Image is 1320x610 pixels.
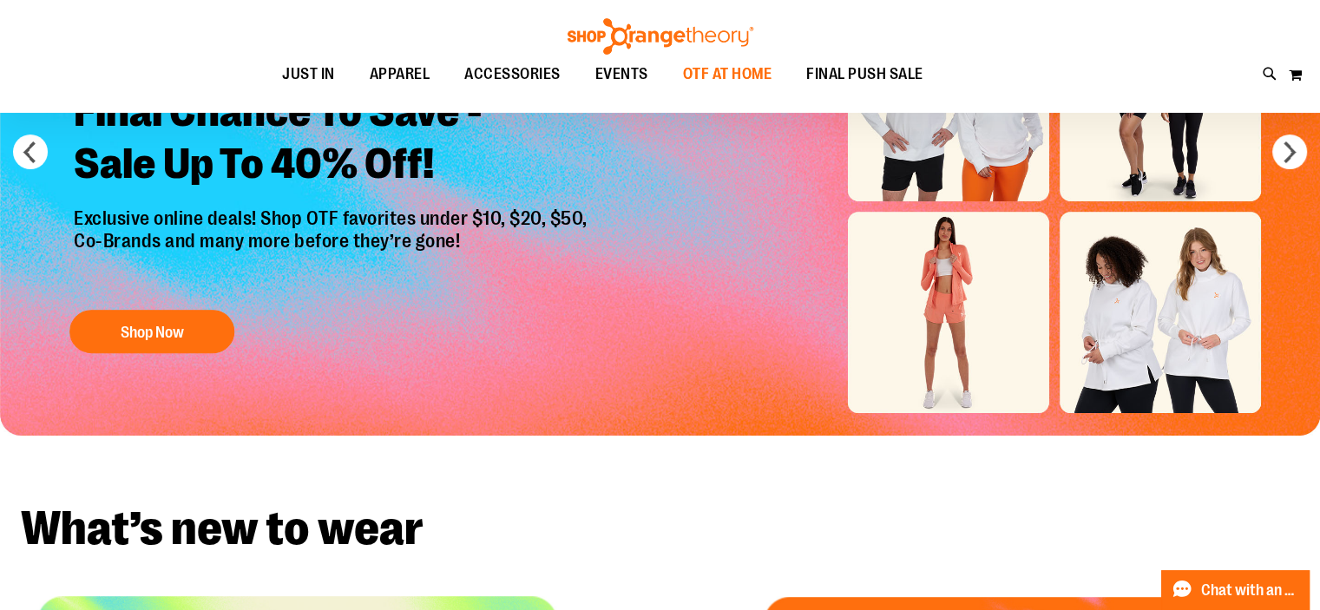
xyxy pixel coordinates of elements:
span: OTF AT HOME [683,55,772,94]
button: Chat with an Expert [1161,570,1310,610]
span: JUST IN [282,55,335,94]
span: Chat with an Expert [1201,582,1299,599]
a: OTF AT HOME [666,55,790,95]
span: EVENTS [595,55,648,94]
button: next [1272,134,1307,169]
a: ACCESSORIES [447,55,578,95]
span: ACCESSORIES [464,55,561,94]
span: FINAL PUSH SALE [806,55,923,94]
h2: Final Chance To Save - Sale Up To 40% Off! [61,73,605,207]
p: Exclusive online deals! Shop OTF favorites under $10, $20, $50, Co-Brands and many more before th... [61,207,605,292]
a: APPAREL [352,55,448,95]
button: Shop Now [69,310,234,353]
a: FINAL PUSH SALE [789,55,941,95]
a: EVENTS [578,55,666,95]
img: Shop Orangetheory [565,18,756,55]
span: APPAREL [370,55,430,94]
button: prev [13,134,48,169]
h2: What’s new to wear [21,505,1299,553]
a: JUST IN [265,55,352,95]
